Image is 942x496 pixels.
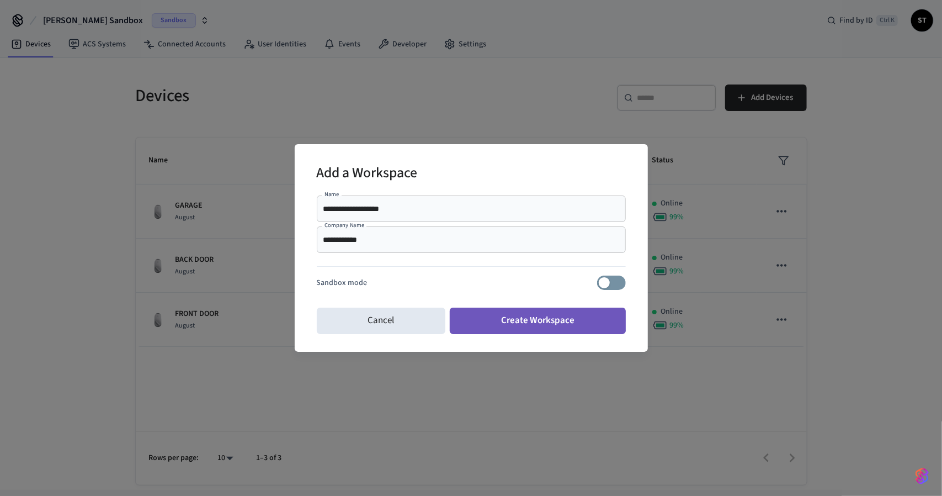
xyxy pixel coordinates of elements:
[317,157,418,191] h2: Add a Workspace
[317,308,446,334] button: Cancel
[324,221,364,230] label: Company Name
[916,467,929,485] img: SeamLogoGradient.69752ec5.svg
[317,277,368,289] p: Sandbox mode
[450,308,626,334] button: Create Workspace
[324,191,339,199] label: Name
